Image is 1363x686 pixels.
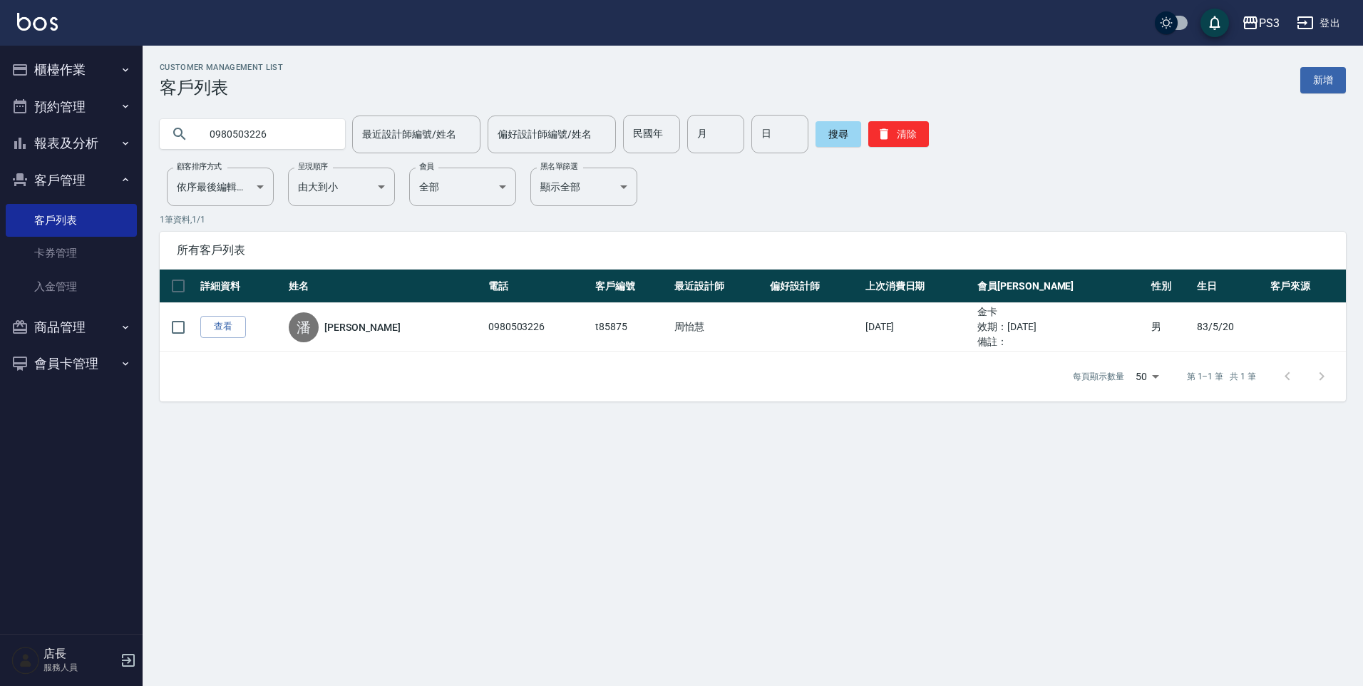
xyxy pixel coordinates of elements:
th: 客戶來源 [1267,270,1346,303]
input: 搜尋關鍵字 [200,115,334,153]
td: 83/5/20 [1193,303,1267,352]
td: 男 [1148,303,1193,352]
div: 由大到小 [288,168,395,206]
a: 入金管理 [6,270,137,303]
td: 0980503226 [485,303,592,352]
h5: 店長 [43,647,116,661]
img: Person [11,646,40,675]
td: t85875 [592,303,671,352]
label: 呈現順序 [298,161,328,172]
button: 商品管理 [6,309,137,346]
button: 客戶管理 [6,162,137,199]
th: 姓名 [285,270,484,303]
label: 會員 [419,161,434,172]
button: 預約管理 [6,88,137,126]
div: PS3 [1259,14,1280,32]
th: 偏好設計師 [766,270,862,303]
button: save [1200,9,1229,37]
td: [DATE] [862,303,974,352]
label: 顧客排序方式 [177,161,222,172]
h2: Customer Management List [160,63,283,72]
h3: 客戶列表 [160,78,283,98]
th: 生日 [1193,270,1267,303]
img: Logo [17,13,58,31]
span: 所有客戶列表 [177,243,1329,257]
a: 卡券管理 [6,237,137,270]
th: 上次消費日期 [862,270,974,303]
button: 報表及分析 [6,125,137,162]
button: 搜尋 [816,121,861,147]
div: 依序最後編輯時間 [167,168,274,206]
ul: 金卡 [977,304,1144,319]
p: 第 1–1 筆 共 1 筆 [1187,370,1256,383]
th: 客戶編號 [592,270,671,303]
td: 周怡慧 [671,303,766,352]
ul: 備註： [977,334,1144,349]
p: 服務人員 [43,661,116,674]
div: 顯示全部 [530,168,637,206]
button: PS3 [1236,9,1285,38]
ul: 效期： [DATE] [977,319,1144,334]
th: 性別 [1148,270,1193,303]
a: 新增 [1300,67,1346,93]
a: 查看 [200,316,246,338]
button: 清除 [868,121,929,147]
button: 櫃檯作業 [6,51,137,88]
label: 黑名單篩選 [540,161,577,172]
div: 潘 [289,312,319,342]
div: 50 [1130,357,1164,396]
th: 會員[PERSON_NAME] [974,270,1148,303]
button: 會員卡管理 [6,345,137,382]
th: 電話 [485,270,592,303]
p: 每頁顯示數量 [1073,370,1124,383]
a: [PERSON_NAME] [324,320,400,334]
th: 詳細資料 [197,270,285,303]
a: 客戶列表 [6,204,137,237]
th: 最近設計師 [671,270,766,303]
button: 登出 [1291,10,1346,36]
p: 1 筆資料, 1 / 1 [160,213,1346,226]
div: 全部 [409,168,516,206]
